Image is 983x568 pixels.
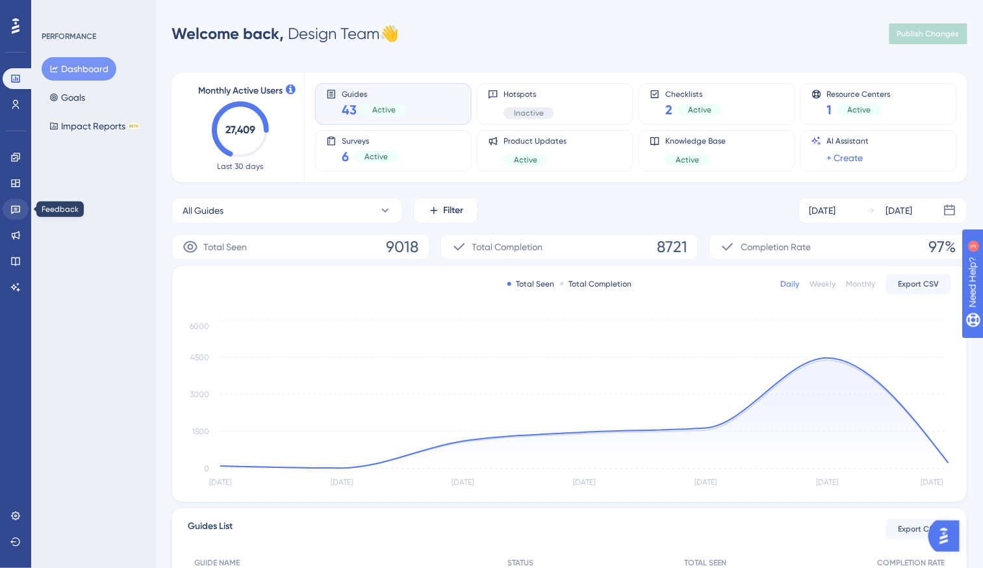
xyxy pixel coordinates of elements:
a: + Create [827,150,863,166]
span: Active [688,105,711,115]
button: Goals [42,86,93,109]
span: Welcome back, [172,24,284,43]
span: Checklists [665,89,722,98]
tspan: 1500 [192,427,209,436]
span: 9018 [387,237,419,257]
span: Inactive [514,108,544,118]
tspan: [DATE] [331,478,353,487]
tspan: [DATE] [816,478,838,487]
div: [DATE] [886,203,913,218]
span: Filter [444,203,464,218]
span: TOTAL SEEN [684,558,726,568]
tspan: 0 [204,464,209,473]
iframe: UserGuiding AI Assistant Launcher [928,517,967,556]
span: Product Updates [504,136,567,146]
span: Hotspots [504,89,554,99]
div: PERFORMANCE [42,31,96,42]
span: Monthly Active Users [198,83,283,99]
button: Publish Changes [889,23,967,44]
span: 1 [827,101,832,119]
span: Export CSV [899,279,939,289]
button: Export CSV [886,519,951,539]
div: Monthly [847,279,876,289]
span: GUIDE NAME [194,558,240,568]
span: Total Seen [203,239,247,255]
span: Publish Changes [897,29,960,39]
span: Guides List [188,519,233,539]
span: All Guides [183,203,223,218]
tspan: [DATE] [574,478,596,487]
span: AI Assistant [827,136,869,146]
span: Export CSV [899,524,939,534]
span: Guides [342,89,406,98]
span: Surveys [342,136,398,145]
div: BETA [128,123,140,129]
span: Last 30 days [218,161,264,172]
div: [DATE] [810,203,836,218]
text: 27,409 [225,123,255,136]
tspan: [DATE] [209,478,231,487]
span: Active [372,105,396,115]
span: 6 [342,148,349,166]
button: Export CSV [886,274,951,294]
span: COMPLETION RATE [877,558,945,568]
span: Active [848,105,871,115]
span: 2 [665,101,672,119]
tspan: [DATE] [921,478,943,487]
div: Design Team 👋 [172,23,399,44]
tspan: 6000 [190,322,209,331]
span: Active [364,151,388,162]
div: Total Seen [507,279,555,289]
span: Total Completion [472,239,543,255]
button: Filter [413,198,478,224]
span: Active [676,155,699,165]
tspan: [DATE] [452,478,474,487]
tspan: 3000 [190,390,209,399]
span: 97% [929,237,956,257]
div: Total Completion [560,279,632,289]
span: 8721 [657,237,687,257]
div: Weekly [810,279,836,289]
span: 43 [342,101,357,119]
span: Completion Rate [741,239,811,255]
tspan: [DATE] [695,478,717,487]
button: Dashboard [42,57,116,81]
button: All Guides [172,198,403,224]
div: 3 [90,6,94,17]
div: Daily [781,279,800,289]
span: Need Help? [31,3,81,19]
tspan: 4500 [190,353,209,362]
span: Knowledge Base [665,136,726,146]
span: Active [514,155,537,165]
button: Impact ReportsBETA [42,114,147,138]
span: Resource Centers [827,89,891,98]
span: STATUS [507,558,533,568]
